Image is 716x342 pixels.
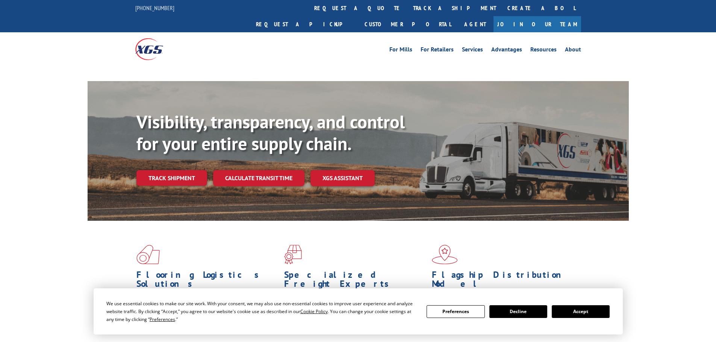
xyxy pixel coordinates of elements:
[552,305,610,318] button: Accept
[136,270,279,292] h1: Flooring Logistics Solutions
[493,16,581,32] a: Join Our Team
[432,245,458,264] img: xgs-icon-flagship-distribution-model-red
[94,288,623,334] div: Cookie Consent Prompt
[136,245,160,264] img: xgs-icon-total-supply-chain-intelligence-red
[491,47,522,55] a: Advantages
[432,270,574,292] h1: Flagship Distribution Model
[389,47,412,55] a: For Mills
[106,300,418,323] div: We use essential cookies to make our site work. With your consent, we may also use non-essential ...
[213,170,304,186] a: Calculate transit time
[457,16,493,32] a: Agent
[300,308,328,315] span: Cookie Policy
[489,305,547,318] button: Decline
[530,47,557,55] a: Resources
[136,170,207,186] a: Track shipment
[421,47,454,55] a: For Retailers
[427,305,484,318] button: Preferences
[135,4,174,12] a: [PHONE_NUMBER]
[310,170,375,186] a: XGS ASSISTANT
[284,270,426,292] h1: Specialized Freight Experts
[250,16,359,32] a: Request a pickup
[359,16,457,32] a: Customer Portal
[565,47,581,55] a: About
[284,245,302,264] img: xgs-icon-focused-on-flooring-red
[136,110,405,155] b: Visibility, transparency, and control for your entire supply chain.
[462,47,483,55] a: Services
[150,316,175,322] span: Preferences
